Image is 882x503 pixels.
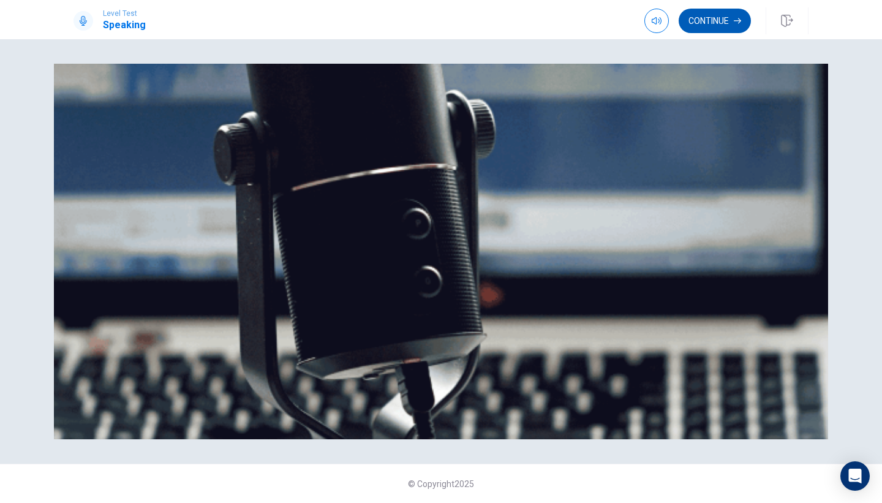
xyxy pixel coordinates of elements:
span: © Copyright 2025 [408,479,474,489]
div: Open Intercom Messenger [840,461,870,491]
h1: Speaking [103,18,146,32]
button: Continue [679,9,751,33]
img: speaking intro [54,64,828,439]
span: Level Test [103,9,146,18]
